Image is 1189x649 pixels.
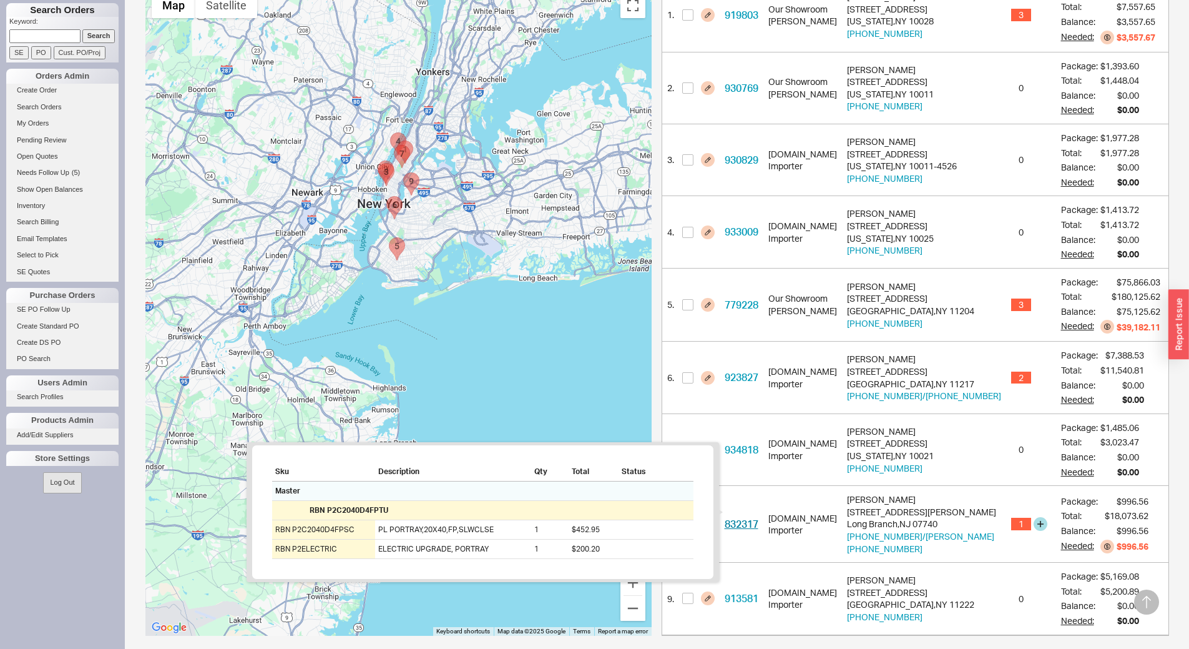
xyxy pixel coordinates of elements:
div: Importer [768,378,837,390]
div: [STREET_ADDRESS][PERSON_NAME] Long Branch , NJ 07740 [847,493,1001,555]
a: Add/Edit Suppliers [6,429,119,442]
a: 933009 [725,225,758,238]
a: SE PO Follow Up [6,303,119,316]
span: Map data ©2025 Google [497,628,565,635]
a: 930769 [725,82,758,94]
div: [DOMAIN_NAME] [768,437,837,450]
div: 3 . [662,124,677,196]
a: Select to Pick [6,249,119,262]
button: Keyboard shortcuts [436,627,490,636]
div: 779228 - 2173 59th St [389,237,405,260]
div: Needed: [1061,466,1098,478]
div: Balance: [1061,379,1098,392]
div: Sku [272,465,375,482]
div: $996.56 [1117,540,1148,553]
span: 0 [1011,226,1031,239]
div: $0.00 [1117,615,1139,627]
div: 9 . [662,563,677,635]
input: SE [9,46,29,59]
div: $1,448.04 [1100,74,1139,87]
div: 933009 - 670 West End Avenue [390,132,406,156]
input: PO [31,46,51,59]
div: [PERSON_NAME] [768,88,837,101]
div: Needed: [1061,540,1098,553]
button: [PHONE_NUMBER] [847,462,922,475]
div: 1 [531,520,569,539]
div: Products Admin [6,413,119,428]
div: $7,557.65 [1117,1,1155,13]
div: $75,866.03 [1117,276,1160,289]
a: SE Quotes [6,265,119,279]
input: Cust. PO/Proj [54,46,105,59]
div: $1,485.06 [1100,422,1139,434]
div: $0.00 [1122,394,1144,406]
div: Package: [1061,60,1098,72]
a: Inventory [6,199,119,212]
span: Needs Follow Up [17,169,69,176]
div: [PERSON_NAME] [768,15,837,27]
div: Purchase Orders [6,288,119,303]
div: Users Admin [6,375,119,390]
div: $0.00 [1117,248,1139,260]
div: Total: [1061,510,1098,522]
div: [PERSON_NAME] [847,64,934,76]
a: Create DS PO [6,336,119,349]
div: 919803 - 17 East 84th Street [397,141,413,164]
div: $0.00 [1117,466,1139,478]
div: [DOMAIN_NAME] [768,220,837,232]
div: [STREET_ADDRESS] [US_STATE] , NY 10025 [847,207,934,256]
div: Status [619,465,693,482]
a: Needs Follow Up(5) [6,166,119,179]
div: $200.20 [569,540,619,558]
div: Package: [1061,132,1098,144]
div: Package: [1061,495,1098,508]
div: Total: [1061,364,1098,377]
div: Needed: [1061,31,1098,44]
div: Package: [1061,422,1098,434]
div: 4 . [662,196,677,268]
div: Orders Admin [6,69,119,84]
div: Needed: [1061,615,1098,627]
div: $18,073.62 [1105,510,1148,522]
a: Search Profiles [6,390,119,404]
div: $75,125.62 [1117,305,1160,318]
button: Log Out [43,472,81,493]
div: $996.56 [1117,495,1148,508]
div: Needed: [1061,394,1098,406]
div: $452.95 [569,520,619,539]
div: [PERSON_NAME] [847,280,974,293]
span: 3 [1011,299,1031,311]
button: Zoom in [620,570,645,595]
div: RBN P2ELECTRIC [272,540,375,558]
a: Pending Review [6,134,119,147]
div: 2 . [662,52,677,124]
div: Description [375,465,531,482]
div: Total: [1061,290,1098,303]
span: 1 [1011,518,1031,530]
div: Total: [1061,74,1098,87]
div: Package: [1061,276,1098,289]
div: Needed: [1061,320,1098,334]
a: 923827 [725,371,758,384]
div: Balance: [1061,16,1098,28]
div: $0.00 [1117,234,1139,246]
div: $3,557.65 [1117,16,1155,28]
div: [PERSON_NAME] [847,353,1001,365]
div: 1 [531,540,569,558]
div: $1,393.60 [1100,60,1139,72]
div: Importer [768,160,837,172]
div: 913581 - 24 Jewel Street [403,172,419,196]
div: [PERSON_NAME] [768,305,837,317]
div: [PERSON_NAME] [847,425,934,438]
button: [PHONE_NUMBER] [847,100,922,112]
div: [PERSON_NAME] [847,574,974,587]
div: 930769 - 429 West 22nd Street [378,161,394,184]
a: Open this area in Google Maps (opens a new window) [149,620,190,636]
div: Store Settings [6,451,119,466]
div: $1,977.28 [1100,132,1139,144]
a: Create Order [6,84,119,97]
span: 0 [1011,443,1031,456]
div: [DOMAIN_NAME] [768,587,837,599]
a: 930829 [725,154,758,166]
span: 3 [1011,9,1031,21]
